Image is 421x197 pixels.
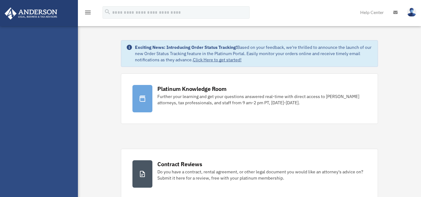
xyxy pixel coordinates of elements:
[157,85,227,93] div: Platinum Knowledge Room
[157,93,366,106] div: Further your learning and get your questions answered real-time with direct access to [PERSON_NAM...
[3,7,59,20] img: Anderson Advisors Platinum Portal
[84,11,92,16] a: menu
[193,57,242,63] a: Click Here to get started!
[135,44,373,63] div: Based on your feedback, we're thrilled to announce the launch of our new Order Status Tracking fe...
[121,73,378,124] a: Platinum Knowledge Room Further your learning and get your questions answered real-time with dire...
[104,8,111,15] i: search
[135,45,237,50] strong: Exciting News: Introducing Order Status Tracking!
[84,9,92,16] i: menu
[407,8,416,17] img: User Pic
[157,169,366,181] div: Do you have a contract, rental agreement, or other legal document you would like an attorney's ad...
[157,160,202,168] div: Contract Reviews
